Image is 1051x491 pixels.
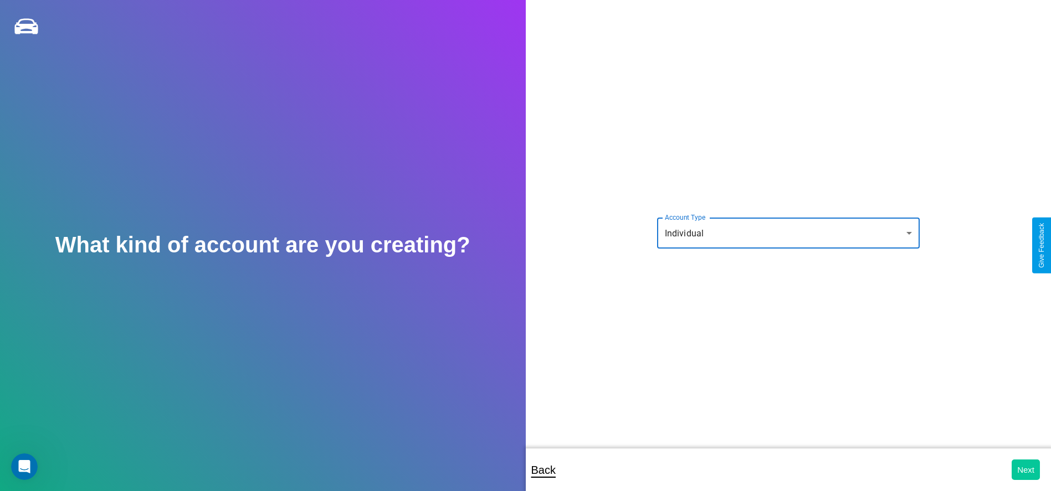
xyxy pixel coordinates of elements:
[657,218,920,249] div: Individual
[665,213,705,222] label: Account Type
[1012,459,1040,480] button: Next
[1038,223,1045,268] div: Give Feedback
[531,460,556,480] p: Back
[55,232,470,257] h2: What kind of account are you creating?
[11,453,38,480] iframe: Intercom live chat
